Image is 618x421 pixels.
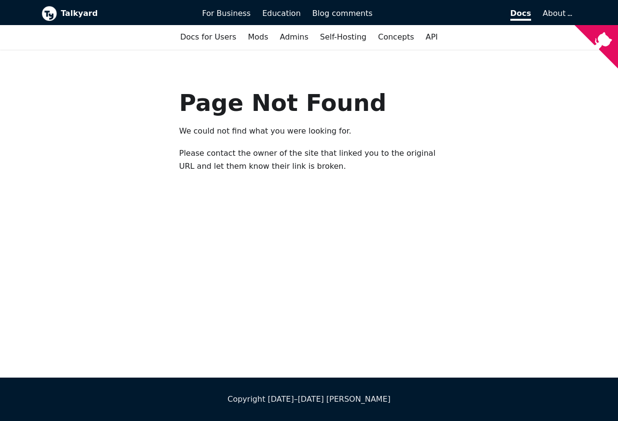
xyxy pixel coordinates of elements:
a: API [420,29,444,45]
span: Blog comments [312,9,373,18]
a: Education [256,5,307,22]
span: Education [262,9,301,18]
div: Copyright [DATE]–[DATE] [PERSON_NAME] [42,393,576,406]
a: Blog comments [307,5,379,22]
img: Talkyard logo [42,6,57,21]
a: Admins [274,29,314,45]
span: Docs [510,9,531,21]
span: For Business [202,9,251,18]
a: Mods [242,29,274,45]
p: We could not find what you were looking for. [179,125,439,137]
a: Concepts [372,29,420,45]
a: Docs [379,5,537,22]
p: Please contact the owner of the site that linked you to the original URL and let them know their ... [179,147,439,173]
h1: Page Not Found [179,88,439,117]
a: Docs for Users [174,29,242,45]
a: For Business [197,5,257,22]
b: Talkyard [61,7,189,20]
a: Self-Hosting [314,29,372,45]
a: About [543,9,571,18]
a: Talkyard logoTalkyard [42,6,189,21]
